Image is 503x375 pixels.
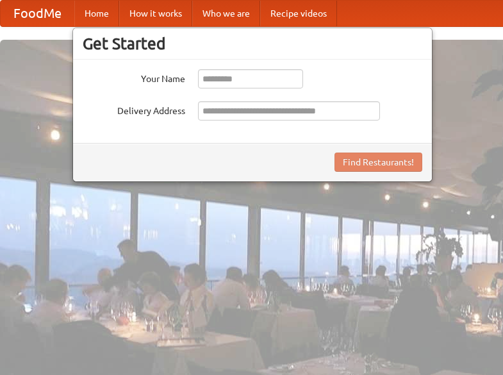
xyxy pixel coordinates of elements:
[83,69,185,85] label: Your Name
[1,1,74,26] a: FoodMe
[119,1,192,26] a: How it works
[260,1,337,26] a: Recipe videos
[83,101,185,117] label: Delivery Address
[74,1,119,26] a: Home
[334,153,422,172] button: Find Restaurants!
[192,1,260,26] a: Who we are
[83,34,422,53] h3: Get Started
